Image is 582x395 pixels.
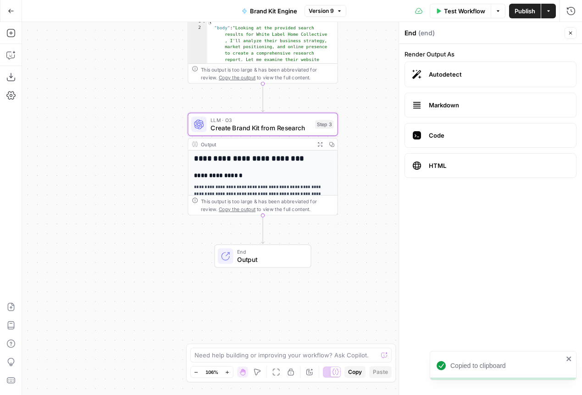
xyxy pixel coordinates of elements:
[429,131,569,140] span: Code
[369,366,392,378] button: Paste
[405,50,576,59] label: Render Output As
[237,248,303,256] span: End
[418,28,435,38] span: ( end )
[201,66,333,81] div: This output is too large & has been abbreviated for review. to view the full content.
[261,216,264,244] g: Edge from step_3 to end
[444,6,485,16] span: Test Workflow
[201,19,207,25] span: Toggle code folding, rows 1 through 3
[344,366,366,378] button: Copy
[515,6,535,16] span: Publish
[261,83,264,111] g: Edge from step_2 to step_3
[205,368,218,376] span: 106%
[509,4,541,18] button: Publish
[450,361,563,370] div: Copied to clipboard
[236,4,303,18] button: Brand Kit Engine
[237,255,303,264] span: Output
[201,140,311,148] div: Output
[315,120,333,129] div: Step 3
[211,123,311,133] span: Create Brand Kit from Research
[373,368,388,376] span: Paste
[201,198,333,213] div: This output is too large & has been abbreviated for review. to view the full content.
[309,7,334,15] span: Version 9
[305,5,346,17] button: Version 9
[188,245,338,268] div: EndOutput
[429,161,569,170] span: HTML
[219,206,255,212] span: Copy the output
[430,4,491,18] button: Test Workflow
[250,6,297,16] span: Brand Kit Engine
[566,355,572,362] button: close
[429,100,569,110] span: Markdown
[219,74,255,80] span: Copy the output
[348,368,362,376] span: Copy
[405,28,562,38] div: End
[429,70,569,79] span: Autodetect
[188,19,207,25] div: 1
[211,116,311,124] span: LLM · O3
